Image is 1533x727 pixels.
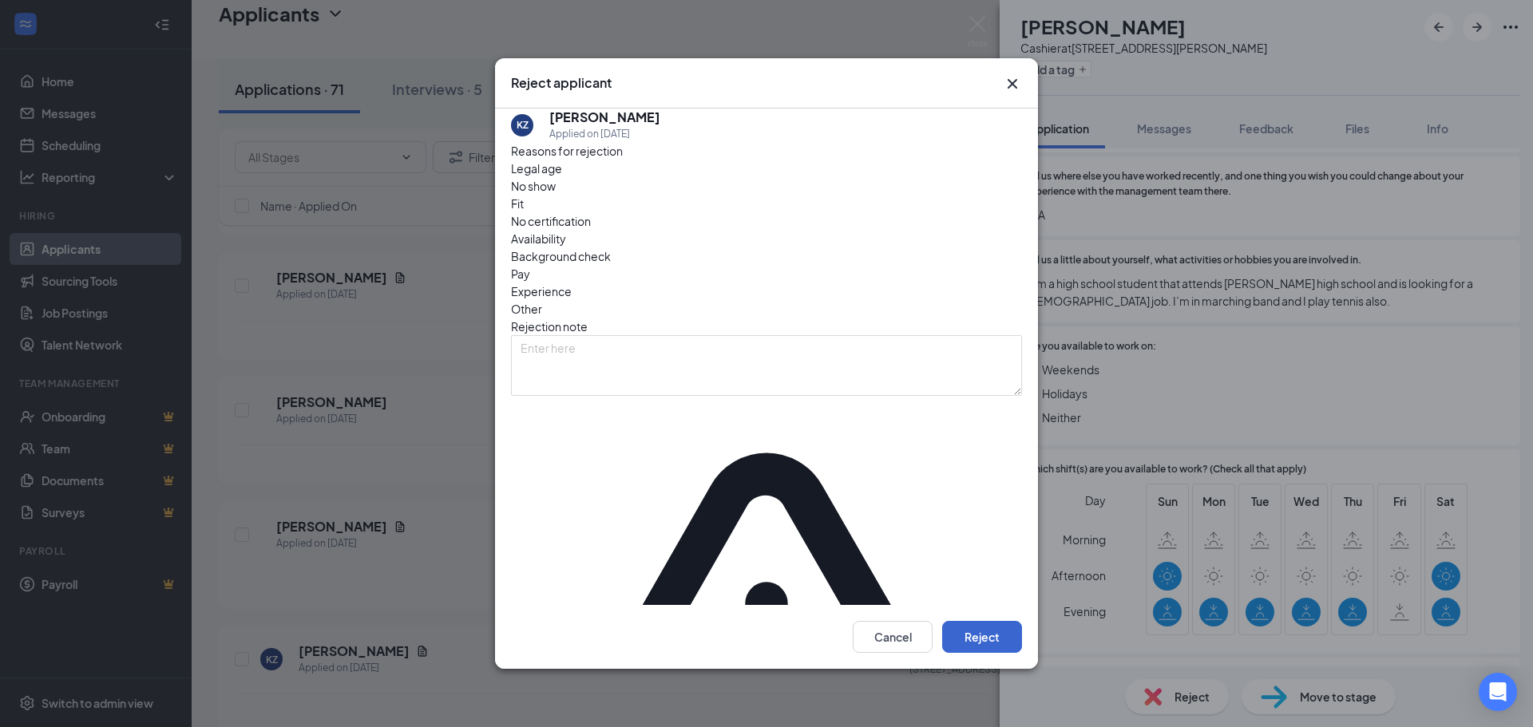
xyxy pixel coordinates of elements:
[549,126,660,142] div: Applied on [DATE]
[549,109,660,126] h5: [PERSON_NAME]
[511,160,562,177] span: Legal age
[511,212,591,230] span: No certification
[511,300,542,318] span: Other
[517,118,529,132] div: KZ
[1003,74,1022,93] button: Close
[511,177,556,195] span: No show
[853,621,933,653] button: Cancel
[511,283,572,300] span: Experience
[511,319,588,334] span: Rejection note
[942,621,1022,653] button: Reject
[511,144,623,158] span: Reasons for rejection
[511,74,612,92] h3: Reject applicant
[1003,74,1022,93] svg: Cross
[511,265,530,283] span: Pay
[511,195,524,212] span: Fit
[511,247,611,265] span: Background check
[511,230,566,247] span: Availability
[1479,673,1517,711] div: Open Intercom Messenger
